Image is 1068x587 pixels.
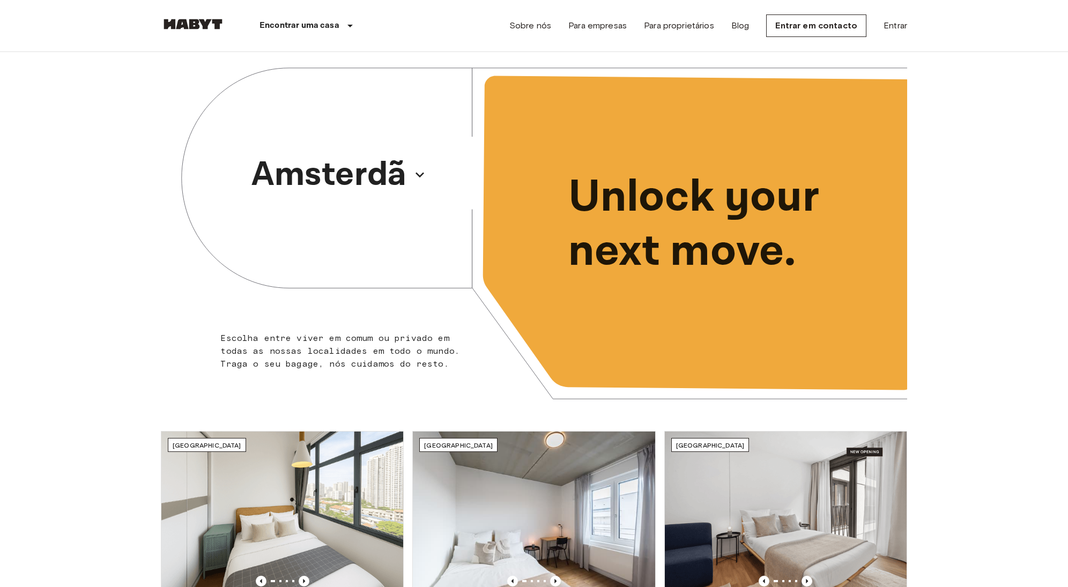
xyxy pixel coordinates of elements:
[568,170,890,279] p: Unlock your next move.
[509,19,551,32] a: Sobre nós
[550,576,561,586] button: Previous image
[299,576,309,586] button: Previous image
[256,576,266,586] button: Previous image
[259,19,339,32] p: Encontrar uma casa
[220,332,466,370] p: Escolha entre viver em comum ou privado em todas as nossas localidades em todo o mundo. Traga o s...
[507,576,518,586] button: Previous image
[884,19,907,32] a: Entrar
[644,19,714,32] a: Para proprietários
[759,576,769,586] button: Previous image
[161,19,225,29] img: Habyt
[568,19,627,32] a: Para empresas
[424,441,493,449] span: [GEOGRAPHIC_DATA]
[251,149,407,200] p: Amsterdã
[802,576,812,586] button: Previous image
[247,146,431,204] button: Amsterdã
[766,14,866,37] a: Entrar em contacto
[173,441,241,449] span: [GEOGRAPHIC_DATA]
[731,19,750,32] a: Blog
[676,441,745,449] span: [GEOGRAPHIC_DATA]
